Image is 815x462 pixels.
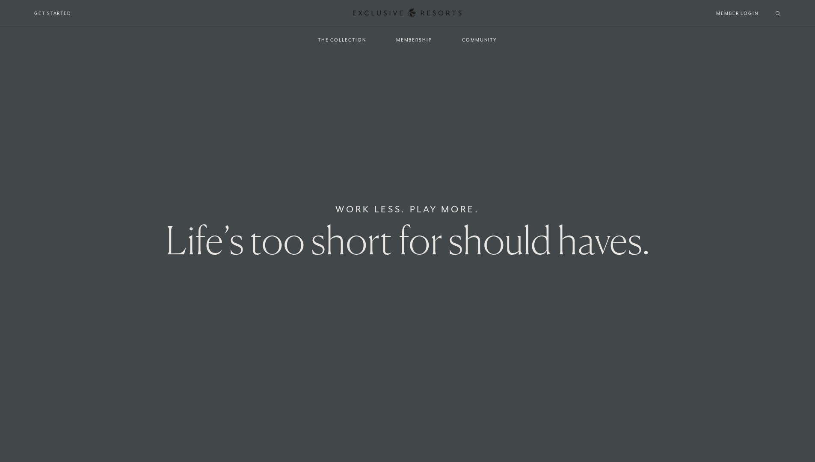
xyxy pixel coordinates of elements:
[335,203,480,216] h6: Work Less. Play More.
[309,27,375,52] a: The Collection
[166,221,650,259] h1: Life’s too short for should haves.
[388,27,441,52] a: Membership
[716,9,759,17] a: Member Login
[34,9,71,17] a: Get Started
[453,27,506,52] a: Community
